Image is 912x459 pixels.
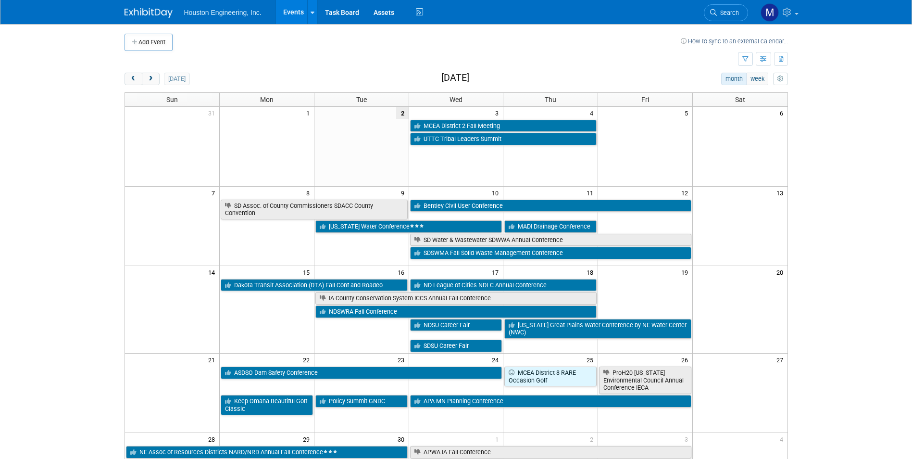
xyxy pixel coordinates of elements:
a: APA MN Planning Conference [410,395,692,408]
span: 30 [397,433,409,445]
span: 13 [775,187,787,199]
button: [DATE] [164,73,189,85]
a: UTTC Tribal Leaders Summit [410,133,597,145]
span: 2 [396,107,409,119]
a: NDSWRA Fall Conference [315,306,597,318]
span: 9 [400,187,409,199]
span: 2 [589,433,598,445]
a: How to sync to an external calendar... [681,38,788,45]
a: [US_STATE] Great Plains Water Conference by NE Water Center (NWC) [504,319,691,339]
span: 22 [302,354,314,366]
h2: [DATE] [441,73,469,83]
span: Fri [641,96,649,103]
a: MCEA District 8 RARE Occasion Golf [504,367,597,386]
a: ASDSO Dam Safety Conference [221,367,502,379]
span: 11 [586,187,598,199]
a: Bentley Civil User Conference [410,200,692,212]
span: 19 [680,266,692,278]
button: Add Event [125,34,173,51]
span: 16 [397,266,409,278]
span: 24 [491,354,503,366]
span: 4 [779,433,787,445]
span: Tue [356,96,367,103]
span: 6 [779,107,787,119]
span: Houston Engineering, Inc. [184,9,262,16]
button: myCustomButton [773,73,787,85]
a: SDSWMA Fall Solid Waste Management Conference [410,247,692,259]
span: 12 [680,187,692,199]
span: 26 [680,354,692,366]
span: 15 [302,266,314,278]
span: Thu [545,96,556,103]
span: 1 [494,433,503,445]
span: 29 [302,433,314,445]
a: SDSU Career Fair [410,340,502,352]
a: IA County Conservation System ICCS Annual Fall Conference [315,292,597,305]
span: 20 [775,266,787,278]
img: ExhibitDay [125,8,173,18]
a: Dakota Transit Association (DTA) Fall Conf and Roadeo [221,279,408,292]
span: 21 [207,354,219,366]
a: Keep Omaha Beautiful Golf Classic [221,395,313,415]
span: 28 [207,433,219,445]
button: next [142,73,160,85]
a: Policy Summit GNDC [315,395,408,408]
span: 4 [589,107,598,119]
span: 3 [684,433,692,445]
span: Mon [260,96,274,103]
a: APWA IA Fall Conference [410,446,692,459]
a: NE Assoc of Resources Districts NARD/NRD Annual Fall Conference [126,446,408,459]
span: 27 [775,354,787,366]
i: Personalize Calendar [777,76,784,82]
a: Search [704,4,748,21]
span: 5 [684,107,692,119]
span: 1 [305,107,314,119]
span: 17 [491,266,503,278]
span: Sun [166,96,178,103]
span: Wed [450,96,462,103]
span: Search [717,9,739,16]
span: 23 [397,354,409,366]
a: SD Assoc. of County Commissioners SDACC County Convention [221,200,408,219]
button: prev [125,73,142,85]
button: week [746,73,768,85]
a: SD Water & Wastewater SDWWA Annual Conference [410,234,692,246]
span: 25 [586,354,598,366]
span: 10 [491,187,503,199]
a: ND League of Cities NDLC Annual Conference [410,279,597,292]
span: 18 [586,266,598,278]
span: 3 [494,107,503,119]
span: 14 [207,266,219,278]
a: MCEA District 2 Fall Meeting [410,120,597,132]
img: Mayra Nanclares [761,3,779,22]
span: Sat [735,96,745,103]
span: 7 [211,187,219,199]
a: [US_STATE] Water Conference [315,220,502,233]
span: 31 [207,107,219,119]
a: NDSU Career Fair [410,319,502,331]
span: 8 [305,187,314,199]
button: month [721,73,747,85]
a: MADI Drainage Conference [504,220,597,233]
a: ProH20 [US_STATE] Environmental Council Annual Conference IECA [599,367,691,394]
